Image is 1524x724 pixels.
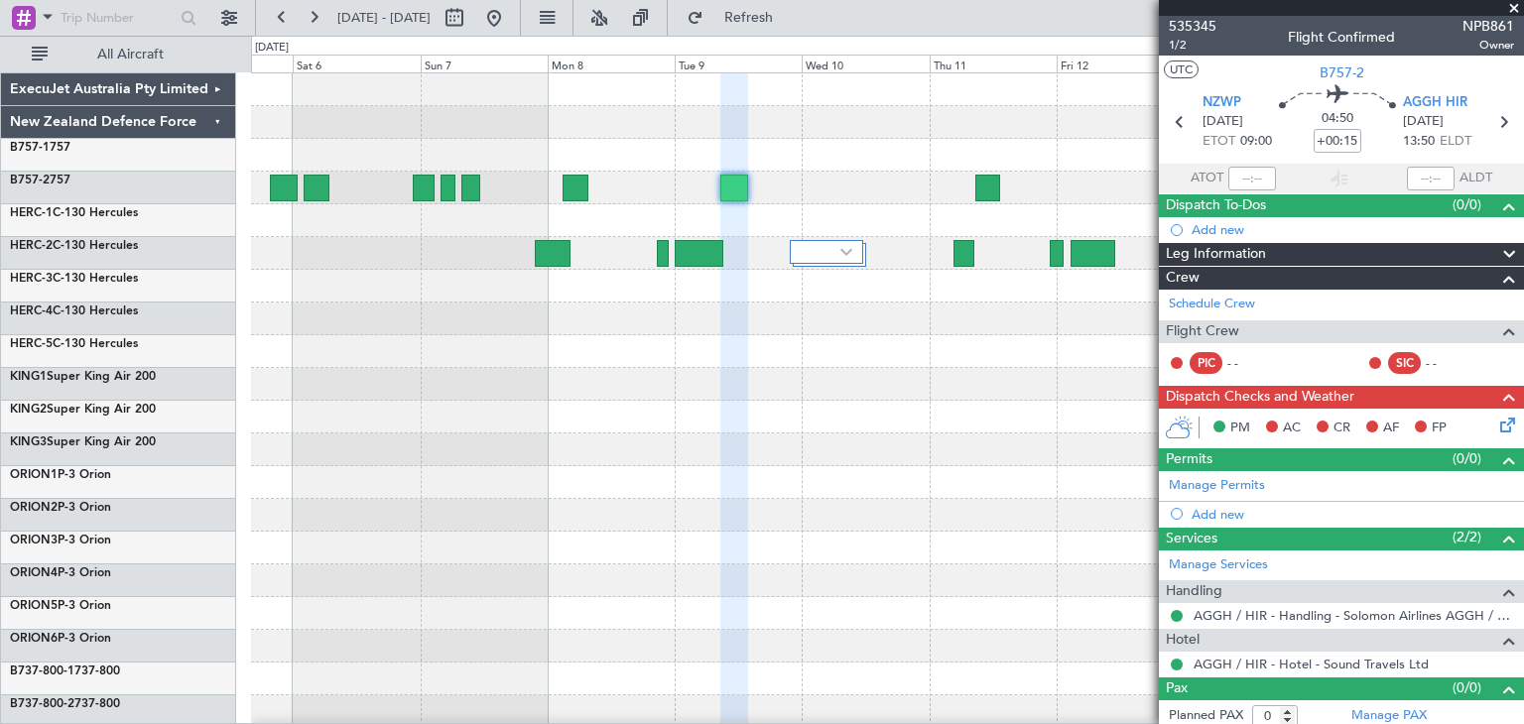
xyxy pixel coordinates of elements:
span: 1/2 [1169,37,1216,54]
div: SIC [1388,352,1421,374]
a: ORION3P-3 Orion [10,535,111,546]
span: B737-800-2 [10,698,74,710]
span: HERC-3 [10,273,53,285]
a: HERC-2C-130 Hercules [10,240,138,252]
span: CR [1333,419,1350,438]
span: (2/2) [1453,527,1481,547]
span: ORION2 [10,502,58,514]
a: ORION2P-3 Orion [10,502,111,514]
span: Pax [1166,677,1188,700]
a: B757-2757 [10,175,70,186]
span: HERC-2 [10,240,53,252]
span: AC [1283,419,1301,438]
span: KING2 [10,404,47,416]
a: KING1Super King Air 200 [10,371,156,383]
div: Fri 12 [1057,55,1184,72]
span: (0/0) [1453,677,1481,698]
a: Manage Services [1169,555,1268,575]
span: Dispatch To-Dos [1166,194,1266,217]
span: 09:00 [1240,132,1272,152]
span: (0/0) [1453,448,1481,469]
div: Tue 9 [675,55,802,72]
span: 13:50 [1403,132,1435,152]
div: Flight Confirmed [1288,27,1395,48]
a: AGGH / HIR - Hotel - Sound Travels Ltd [1194,656,1429,672]
img: arrow-gray.svg [840,248,852,256]
span: Crew [1166,267,1200,290]
span: HERC-5 [10,338,53,350]
span: Owner [1462,37,1514,54]
div: PIC [1190,352,1222,374]
span: ORION5 [10,600,58,612]
span: AF [1383,419,1399,438]
a: ORION5P-3 Orion [10,600,111,612]
span: Handling [1166,580,1222,603]
span: ORION4 [10,567,58,579]
span: ATOT [1191,169,1223,188]
span: NPB861 [1462,16,1514,37]
span: ALDT [1460,169,1492,188]
span: 535345 [1169,16,1216,37]
a: KING3Super King Air 200 [10,436,156,448]
span: B757-2 [10,175,50,186]
a: HERC-1C-130 Hercules [10,207,138,219]
a: ORION1P-3 Orion [10,469,111,481]
div: Sat 6 [293,55,420,72]
a: B757-1757 [10,142,70,154]
span: Flight Crew [1166,320,1239,343]
span: HERC-1 [10,207,53,219]
span: [DATE] - [DATE] [337,9,431,27]
span: KING3 [10,436,47,448]
span: B757-2 [1320,62,1364,83]
div: Mon 8 [548,55,675,72]
a: HERC-5C-130 Hercules [10,338,138,350]
div: Wed 10 [802,55,929,72]
span: AGGH HIR [1403,93,1467,113]
span: Refresh [707,11,791,25]
span: NZWP [1203,93,1241,113]
span: Leg Information [1166,243,1266,266]
div: Add new [1192,506,1514,523]
span: (0/0) [1453,194,1481,215]
button: All Aircraft [22,39,215,70]
span: FP [1432,419,1447,438]
div: Thu 11 [930,55,1057,72]
span: ELDT [1440,132,1471,152]
div: - - [1426,354,1470,372]
div: - - [1227,354,1272,372]
a: KING2Super King Air 200 [10,404,156,416]
span: Permits [1166,448,1212,471]
a: AGGH / HIR - Handling - Solomon Airlines AGGH / HIR [1194,607,1514,624]
span: HERC-4 [10,305,53,317]
span: ORION3 [10,535,58,546]
span: 04:50 [1322,109,1353,129]
span: Dispatch Checks and Weather [1166,386,1354,409]
a: Manage Permits [1169,476,1265,496]
button: Refresh [678,2,797,34]
span: B737-800-1 [10,665,74,677]
a: ORION6P-3 Orion [10,633,111,645]
div: [DATE] [255,40,289,57]
span: [DATE] [1203,112,1243,132]
span: [DATE] [1403,112,1444,132]
div: Sun 7 [421,55,548,72]
a: Schedule Crew [1169,295,1255,314]
a: ORION4P-3 Orion [10,567,111,579]
input: Trip Number [61,3,175,33]
input: --:-- [1228,167,1276,190]
span: KING1 [10,371,47,383]
div: Add new [1192,221,1514,238]
span: All Aircraft [52,48,209,61]
a: B737-800-2737-800 [10,698,120,710]
span: Services [1166,528,1217,550]
a: HERC-3C-130 Hercules [10,273,138,285]
span: PM [1230,419,1250,438]
a: B737-800-1737-800 [10,665,120,677]
span: ORION1 [10,469,58,481]
button: UTC [1164,60,1199,78]
span: B757-1 [10,142,50,154]
a: HERC-4C-130 Hercules [10,305,138,317]
span: ETOT [1203,132,1235,152]
span: Hotel [1166,629,1200,652]
span: ORION6 [10,633,58,645]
